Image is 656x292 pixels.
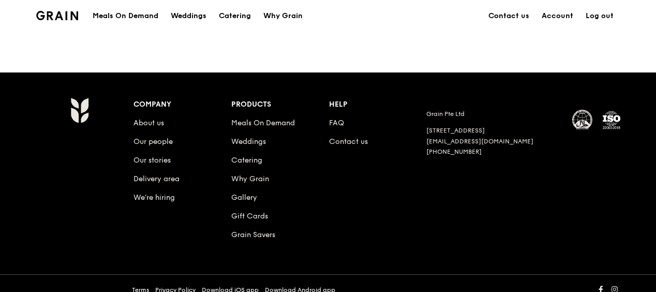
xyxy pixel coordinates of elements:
[213,1,257,32] a: Catering
[535,1,579,32] a: Account
[231,137,266,146] a: Weddings
[231,193,257,202] a: Gallery
[133,137,173,146] a: Our people
[70,97,88,123] img: Grain
[133,156,171,165] a: Our stories
[482,1,535,32] a: Contact us
[329,119,344,127] a: FAQ
[257,1,309,32] a: Why Grain
[133,97,231,112] div: Company
[86,1,165,32] a: Meals On Demand
[263,1,303,32] div: Why Grain
[133,193,175,202] a: We’re hiring
[601,110,622,130] img: ISO Certified
[219,1,251,32] div: Catering
[93,1,158,32] div: Meals On Demand
[426,138,533,145] a: [EMAIL_ADDRESS][DOMAIN_NAME]
[426,110,560,118] div: Grain Pte Ltd
[133,174,180,183] a: Delivery area
[329,137,368,146] a: Contact us
[329,97,427,112] div: Help
[231,174,269,183] a: Why Grain
[579,1,620,32] a: Log out
[171,1,206,32] div: Weddings
[36,11,78,20] img: Grain
[231,119,295,127] a: Meals On Demand
[231,97,329,112] div: Products
[165,1,213,32] a: Weddings
[426,148,482,155] a: [PHONE_NUMBER]
[231,212,268,221] a: Gift Cards
[231,156,262,165] a: Catering
[572,110,593,130] img: MUIS Halal Certified
[133,119,164,127] a: About us
[426,126,560,135] div: [STREET_ADDRESS]
[231,230,275,239] a: Grain Savers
